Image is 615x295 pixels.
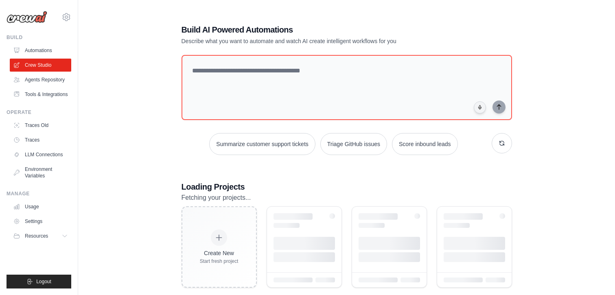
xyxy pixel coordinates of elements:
[7,275,71,288] button: Logout
[182,24,455,35] h1: Build AI Powered Automations
[7,34,71,41] div: Build
[10,73,71,86] a: Agents Repository
[10,215,71,228] a: Settings
[200,258,239,264] div: Start fresh project
[492,133,512,153] button: Get new suggestions
[320,133,387,155] button: Triage GitHub issues
[36,278,51,285] span: Logout
[474,101,486,114] button: Click to speak your automation idea
[10,88,71,101] a: Tools & Integrations
[10,133,71,146] a: Traces
[182,192,512,203] p: Fetching your projects...
[10,229,71,243] button: Resources
[7,190,71,197] div: Manage
[10,59,71,72] a: Crew Studio
[209,133,315,155] button: Summarize customer support tickets
[10,119,71,132] a: Traces Old
[10,163,71,182] a: Environment Variables
[10,200,71,213] a: Usage
[182,37,455,45] p: Describe what you want to automate and watch AI create intelligent workflows for you
[10,148,71,161] a: LLM Connections
[200,249,239,257] div: Create New
[25,233,48,239] span: Resources
[7,109,71,116] div: Operate
[10,44,71,57] a: Automations
[392,133,458,155] button: Score inbound leads
[182,181,512,192] h3: Loading Projects
[7,11,47,23] img: Logo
